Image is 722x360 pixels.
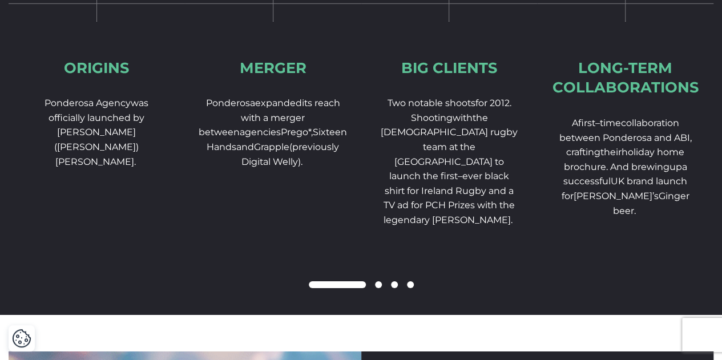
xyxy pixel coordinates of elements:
span: , [690,132,692,143]
img: Revisit consent button [12,329,31,348]
span: time [600,118,621,128]
span: ever black shirt for Ireland Rugby and a TV ad for PCH Prizes with the legendary [PERSON_NAME]. [384,171,515,225]
span: was officially launched by [PERSON_NAME] ([PERSON_NAME]) [PERSON_NAME]. [49,98,148,167]
span: , [311,127,313,137]
span: Prego* [281,127,311,137]
span: nd brew [616,161,655,172]
span: – [595,118,600,128]
span: A [572,118,578,128]
span: e [610,147,616,157]
span: Sixteen Hands [207,127,347,152]
span: holiday home brochure [564,147,685,172]
div: Origins [64,58,129,78]
span: . [606,161,608,172]
span: first [578,118,595,128]
span: and [236,141,254,152]
span: collaboration between Ponderosa and ABI [559,118,690,143]
span: ed [290,98,302,108]
span: ing [586,147,600,157]
button: Cookie Settings [12,329,31,348]
span: ing [655,161,669,172]
span: craft [566,147,586,157]
span: its reach with a merger between [199,98,340,137]
span: – [458,171,462,181]
span: Ponderosa Agency [45,98,131,108]
div: Big Clients [401,58,497,78]
span: ith [460,112,472,123]
span: the [DEMOGRAPHIC_DATA] rugby team at the [GEOGRAPHIC_DATA] to launch the first [381,112,518,181]
span: Ponderosa [206,98,255,108]
span: UK brand launch for [562,176,688,201]
div: Merger [240,58,306,78]
span: (previously Digital Welly). [241,141,340,167]
span: expand [255,98,290,108]
span: ir [616,147,622,157]
span: Grapple [254,141,289,152]
span: A [610,161,616,172]
span: agencies [240,127,281,137]
span: w [452,112,460,123]
span: up [669,161,682,172]
span: [PERSON_NAME]’s [574,191,659,201]
span: Two notable shoots [387,98,475,108]
div: Long-term collaborations [552,58,699,98]
span: Shooting [410,112,452,123]
span: for 2012. [475,98,511,108]
span: th [600,147,610,157]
